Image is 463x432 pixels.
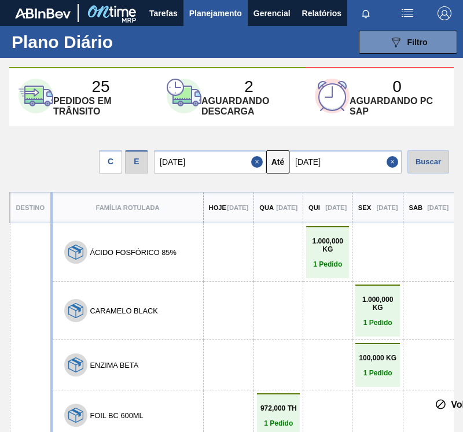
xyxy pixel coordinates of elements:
p: 1.000,000 KG [358,296,397,312]
p: 100,000 KG [358,354,397,362]
span: Filtro [407,38,428,47]
p: 1 Pedido [358,319,397,327]
p: [DATE] [325,204,347,211]
a: 1.000,000 KG1 Pedido [358,296,397,327]
div: Buscar [407,150,449,173]
img: Logout [438,6,451,20]
p: 1 Pedido [260,419,297,427]
input: dd/mm/yyyy [289,150,402,173]
button: Até [266,150,289,173]
button: CARAMELO BLACK [90,307,158,315]
p: 1.000,000 KG [309,237,346,253]
p: 25 [91,77,109,96]
span: Planejamento [189,6,242,20]
p: Hoje [209,204,226,211]
p: 0 [392,77,402,96]
img: 7hKVVNeldsGH5KwE07rPnOGsQy+SHCf9ftlnweef0E1el2YcIeEt5yaNqj+jPq4oMsVpG1vCxiwYEd4SvddTlxqBvEWZPhf52... [68,303,83,318]
button: Close [251,150,266,173]
p: [DATE] [427,204,449,211]
button: Notificações [347,5,384,21]
button: FOIL BC 600ML [90,411,144,420]
p: Qua [259,204,274,211]
a: 972,000 TH1 Pedido [260,404,297,427]
p: [DATE] [276,204,297,211]
input: dd/mm/yyyy [154,150,266,173]
th: Destino [10,193,52,223]
p: Aguardando PC SAP [350,96,444,117]
p: Pedidos em trânsito [53,96,148,117]
p: Qui [308,204,320,211]
p: 972,000 TH [260,404,297,412]
img: first-card-icon [19,79,53,113]
button: Close [387,150,402,173]
a: 100,000 KG1 Pedido [358,354,397,377]
div: Visão Data de Entrega [125,147,148,173]
div: C [99,150,122,173]
div: E [125,150,148,173]
img: userActions [400,6,414,20]
button: ÁCIDO FOSFÓRICO 85% [90,248,177,257]
span: Tarefas [149,6,178,20]
p: Sex [358,204,370,211]
th: Família Rotulada [52,193,204,223]
p: 1 Pedido [309,260,346,268]
img: 7hKVVNeldsGH5KwE07rPnOGsQy+SHCf9ftlnweef0E1el2YcIeEt5yaNqj+jPq4oMsVpG1vCxiwYEd4SvddTlxqBvEWZPhf52... [68,245,83,260]
span: Gerencial [253,6,291,20]
span: Relatórios [302,6,341,20]
p: Sab [409,204,422,211]
img: second-card-icon [167,79,201,113]
h1: Plano Diário [12,35,214,49]
p: Aguardando descarga [201,96,296,117]
img: 7hKVVNeldsGH5KwE07rPnOGsQy+SHCf9ftlnweef0E1el2YcIeEt5yaNqj+jPq4oMsVpG1vCxiwYEd4SvddTlxqBvEWZPhf52... [68,357,83,372]
p: 1 Pedido [358,369,397,377]
img: third-card-icon [315,79,350,113]
div: Visão data de Coleta [99,147,122,173]
img: TNhmsLtSVTkK8tSr43FrP2fwEKptu5GPRR3wAAAABJRU5ErkJggg== [15,8,71,19]
a: 1.000,000 KG1 Pedido [309,237,346,268]
button: Filtro [359,31,457,54]
p: [DATE] [376,204,398,211]
img: 7hKVVNeldsGH5KwE07rPnOGsQy+SHCf9ftlnweef0E1el2YcIeEt5yaNqj+jPq4oMsVpG1vCxiwYEd4SvddTlxqBvEWZPhf52... [68,408,83,423]
button: ENZIMA BETA [90,361,139,370]
p: [DATE] [227,204,248,211]
p: 2 [244,77,253,96]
